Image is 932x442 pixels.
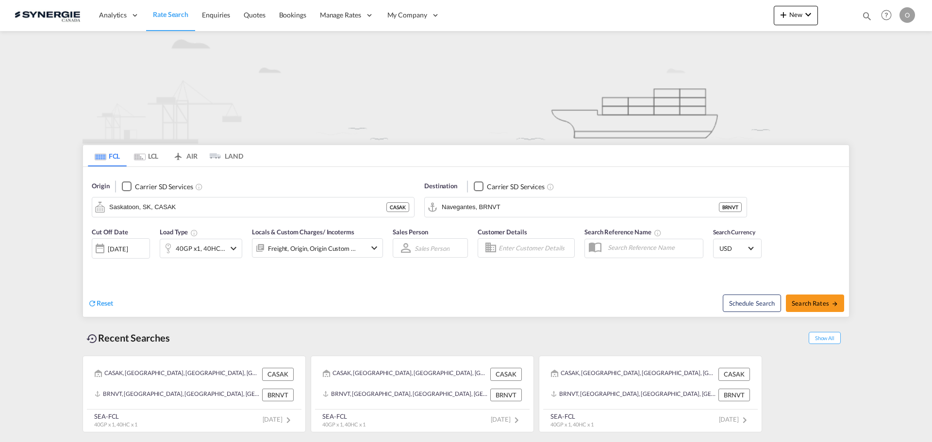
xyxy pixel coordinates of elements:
div: CASAK, Saskatoon, SK, Canada, North America, Americas [551,368,716,380]
span: Search Rates [792,299,838,307]
recent-search-card: CASAK, [GEOGRAPHIC_DATA], [GEOGRAPHIC_DATA], [GEOGRAPHIC_DATA], [GEOGRAPHIC_DATA], [GEOGRAPHIC_DA... [311,356,534,432]
div: SEA-FCL [322,412,366,421]
md-icon: Unchecked: Search for CY (Container Yard) services for all selected carriers.Checked : Search for... [547,183,554,191]
div: icon-magnify [862,11,872,25]
div: 40GP x1 40HC x1 [176,242,225,255]
div: CASAK [262,368,294,380]
md-select: Sales Person [414,241,450,255]
span: [DATE] [491,415,522,423]
span: / Incoterms [323,228,354,236]
md-icon: icon-chevron-right [283,414,294,426]
div: SEA-FCL [550,412,594,421]
md-icon: icon-chevron-right [511,414,522,426]
md-icon: icon-backup-restore [86,333,98,344]
div: CASAK, Saskatoon, SK, Canada, North America, Americas [323,368,488,380]
md-icon: Unchecked: Search for CY (Container Yard) services for all selected carriers.Checked : Search for... [195,183,203,191]
md-datepicker: Select [92,258,99,271]
span: [DATE] [719,415,750,423]
md-input-container: Saskatoon, SK, CASAK [92,197,414,217]
span: Reset [97,299,113,307]
span: Show All [809,332,841,344]
span: Search Currency [713,229,755,236]
span: Locals & Custom Charges [252,228,354,236]
div: BRNVT, Navegantes, Brazil, South America, Americas [551,389,716,401]
span: Destination [424,181,457,191]
div: Carrier SD Services [487,182,545,192]
img: 1f56c880d42311ef80fc7dca854c8e59.png [15,4,80,26]
md-icon: icon-plus 400-fg [778,9,789,20]
md-icon: Your search will be saved by the below given name [654,229,662,237]
md-select: Select Currency: $ USDUnited States Dollar [718,241,756,255]
md-checkbox: Checkbox No Ink [122,181,193,192]
div: [DATE] [92,238,150,259]
recent-search-card: CASAK, [GEOGRAPHIC_DATA], [GEOGRAPHIC_DATA], [GEOGRAPHIC_DATA], [GEOGRAPHIC_DATA], [GEOGRAPHIC_DA... [83,356,306,432]
span: Bookings [279,11,306,19]
div: CASAK [718,368,750,380]
span: [DATE] [263,415,294,423]
button: icon-plus 400-fgNewicon-chevron-down [774,6,818,25]
div: CASAK, Saskatoon, SK, Canada, North America, Americas [95,368,260,380]
span: Manage Rates [320,10,361,20]
div: BRNVT [718,389,750,401]
span: Customer Details [478,228,527,236]
div: BRNVT [262,389,294,401]
input: Search by Port [109,200,386,214]
span: Help [878,7,895,23]
span: Search Reference Name [584,228,662,236]
span: 40GP x 1, 40HC x 1 [550,421,594,427]
span: New [778,11,814,18]
span: 40GP x 1, 40HC x 1 [94,421,137,427]
span: Sales Person [393,228,428,236]
md-tab-item: FCL [88,145,127,166]
img: new-FCL.png [83,31,849,144]
div: CASAK [490,368,522,380]
md-input-container: Navegantes, BRNVT [425,197,747,217]
span: My Company [387,10,427,20]
div: CASAK [386,202,409,212]
md-icon: icon-chevron-right [739,414,750,426]
div: Freight Origin Origin Custom Destination Destination Custom Factory Stuffing [268,242,356,255]
span: Origin [92,181,109,191]
div: O [899,7,915,23]
md-tab-item: LAND [204,145,243,166]
div: Help [878,7,899,24]
span: Cut Off Date [92,228,128,236]
div: [DATE] [108,245,128,253]
span: Load Type [160,228,198,236]
button: Note: By default Schedule search will only considerorigin ports, destination ports and cut off da... [723,295,781,312]
md-checkbox: Checkbox No Ink [474,181,545,192]
span: USD [719,244,747,253]
md-tab-item: AIR [166,145,204,166]
div: Carrier SD Services [135,182,193,192]
div: Recent Searches [83,327,174,349]
div: Origin Checkbox No InkUnchecked: Search for CY (Container Yard) services for all selected carrier... [83,167,849,317]
div: BRNVT [719,202,742,212]
recent-search-card: CASAK, [GEOGRAPHIC_DATA], [GEOGRAPHIC_DATA], [GEOGRAPHIC_DATA], [GEOGRAPHIC_DATA], [GEOGRAPHIC_DA... [539,356,762,432]
md-icon: icon-chevron-down [802,9,814,20]
md-icon: icon-refresh [88,299,97,308]
input: Enter Customer Details [499,241,571,255]
div: BRNVT, Navegantes, Brazil, South America, Americas [323,389,488,401]
md-icon: Select multiple loads to view rates [190,229,198,237]
md-icon: icon-airplane [172,150,184,158]
div: Freight Origin Origin Custom Destination Destination Custom Factory Stuffingicon-chevron-down [252,238,383,258]
md-icon: icon-chevron-down [228,243,239,254]
div: 40GP x1 40HC x1icon-chevron-down [160,239,242,258]
span: Rate Search [153,10,188,18]
span: Quotes [244,11,265,19]
md-icon: icon-magnify [862,11,872,21]
md-tab-item: LCL [127,145,166,166]
input: Search Reference Name [603,240,703,255]
md-pagination-wrapper: Use the left and right arrow keys to navigate between tabs [88,145,243,166]
span: Analytics [99,10,127,20]
span: Enquiries [202,11,230,19]
md-icon: icon-arrow-right [832,300,838,307]
div: BRNVT [490,389,522,401]
input: Search by Port [442,200,719,214]
md-icon: icon-chevron-down [368,242,380,254]
button: Search Ratesicon-arrow-right [786,295,844,312]
div: icon-refreshReset [88,298,113,309]
span: 40GP x 1, 40HC x 1 [322,421,366,427]
div: BRNVT, Navegantes, Brazil, South America, Americas [95,389,260,401]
